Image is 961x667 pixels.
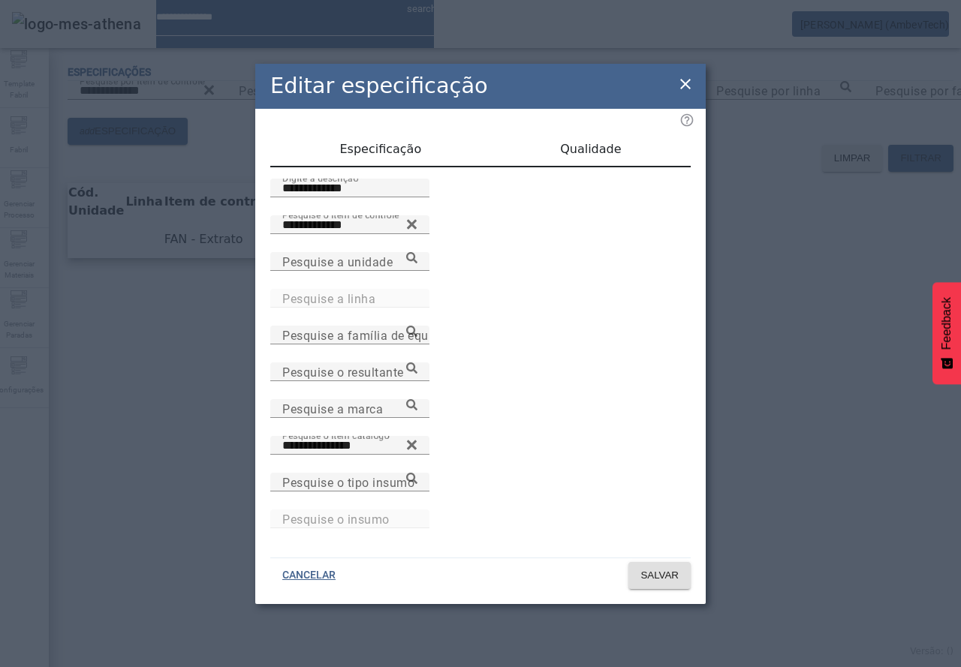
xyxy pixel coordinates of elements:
[282,365,404,379] mat-label: Pesquise o resultante
[282,401,383,416] mat-label: Pesquise a marca
[282,291,375,305] mat-label: Pesquise a linha
[628,562,691,589] button: SALVAR
[282,568,336,583] span: CANCELAR
[282,326,417,344] input: Number
[270,562,348,589] button: CANCELAR
[282,430,390,440] mat-label: Pesquise o item catálogo
[282,173,358,183] mat-label: Digite a descrição
[932,282,961,384] button: Feedback - Mostrar pesquisa
[282,510,417,528] input: Number
[282,253,417,271] input: Number
[282,437,417,455] input: Number
[282,209,399,220] mat-label: Pesquise o item de controle
[282,328,482,342] mat-label: Pesquise a família de equipamento
[282,216,417,234] input: Number
[270,70,488,102] h2: Editar especificação
[282,473,417,491] input: Number
[282,475,414,489] mat-label: Pesquise o tipo insumo
[560,143,621,155] span: Qualidade
[282,363,417,381] input: Number
[282,400,417,418] input: Number
[282,290,417,308] input: Number
[640,568,679,583] span: SALVAR
[282,254,393,269] mat-label: Pesquise a unidade
[339,143,421,155] span: Especificação
[940,297,953,350] span: Feedback
[282,512,390,526] mat-label: Pesquise o insumo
